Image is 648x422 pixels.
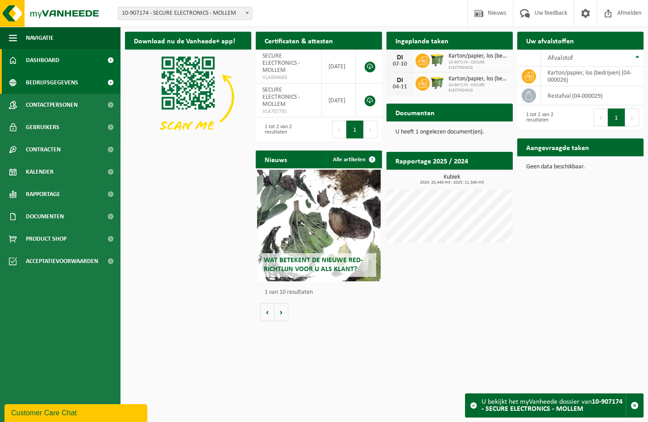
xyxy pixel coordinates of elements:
[256,150,296,168] h2: Nieuws
[262,53,300,74] span: SECURE ELECTRONICS - MOLLEM
[391,84,409,90] div: 04-11
[257,170,381,281] a: Wat betekent de nieuwe RED-richtlijn voor u als klant?
[264,257,363,272] span: Wat betekent de nieuwe RED-richtlijn voor u als klant?
[391,180,513,185] span: 2024: 20,440 m3 - 2025: 11,340 m3
[482,398,623,413] strong: 10-907174 - SECURE ELECTRONICS - MOLLEM
[326,150,381,168] a: Alle artikelen
[256,32,342,49] h2: Certificaten & attesten
[430,52,445,67] img: WB-1100-HPE-GN-50
[391,61,409,67] div: 07-10
[26,183,60,205] span: Rapportage
[262,108,315,115] span: VLA707791
[517,32,583,49] h2: Uw afvalstoffen
[391,174,513,185] h3: Kubiek
[526,164,635,170] p: Geen data beschikbaar.
[26,27,54,49] span: Navigatie
[26,49,59,71] span: Dashboard
[548,54,573,62] span: Afvalstof
[449,83,508,93] span: 10-907174 - SECURE ELECTRONICS
[125,32,244,49] h2: Download nu de Vanheede+ app!
[395,129,504,135] p: U heeft 1 ongelezen document(en).
[594,109,608,126] button: Previous
[26,71,78,94] span: Bedrijfsgegevens
[391,77,409,84] div: DI
[430,75,445,90] img: WB-1100-HPE-GN-50
[265,289,378,296] p: 1 van 10 resultaten
[517,138,598,156] h2: Aangevraagde taken
[346,121,364,138] button: 1
[260,303,274,321] button: Vorige
[262,74,315,81] span: VLA904669
[118,7,252,20] span: 10-907174 - SECURE ELECTRONICS - MOLLEM
[274,303,288,321] button: Volgende
[125,50,251,144] img: Download de VHEPlus App
[386,104,444,121] h2: Documenten
[262,87,300,108] span: SECURE ELECTRONICS - MOLLEM
[322,50,356,84] td: [DATE]
[26,228,66,250] span: Product Shop
[322,84,356,117] td: [DATE]
[449,75,508,83] span: Karton/papier, los (bedrijven)
[449,60,508,71] span: 10-907174 - SECURE ELECTRONICS
[391,54,409,61] div: DI
[4,402,149,422] iframe: chat widget
[541,86,644,105] td: restafval (04-000029)
[446,169,512,187] a: Bekijk rapportage
[26,250,98,272] span: Acceptatievoorwaarden
[26,205,64,228] span: Documenten
[449,53,508,60] span: Karton/papier, los (bedrijven)
[386,32,457,49] h2: Ingeplande taken
[482,394,626,417] div: U bekijkt het myVanheede dossier van
[364,121,378,138] button: Next
[541,67,644,86] td: karton/papier, los (bedrijven) (04-000026)
[26,116,59,138] span: Gebruikers
[386,152,477,169] h2: Rapportage 2025 / 2024
[522,108,576,127] div: 1 tot 2 van 2 resultaten
[260,120,315,139] div: 1 tot 2 van 2 resultaten
[26,94,78,116] span: Contactpersonen
[625,109,639,126] button: Next
[332,121,346,138] button: Previous
[26,138,61,161] span: Contracten
[608,109,625,126] button: 1
[26,161,54,183] span: Kalender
